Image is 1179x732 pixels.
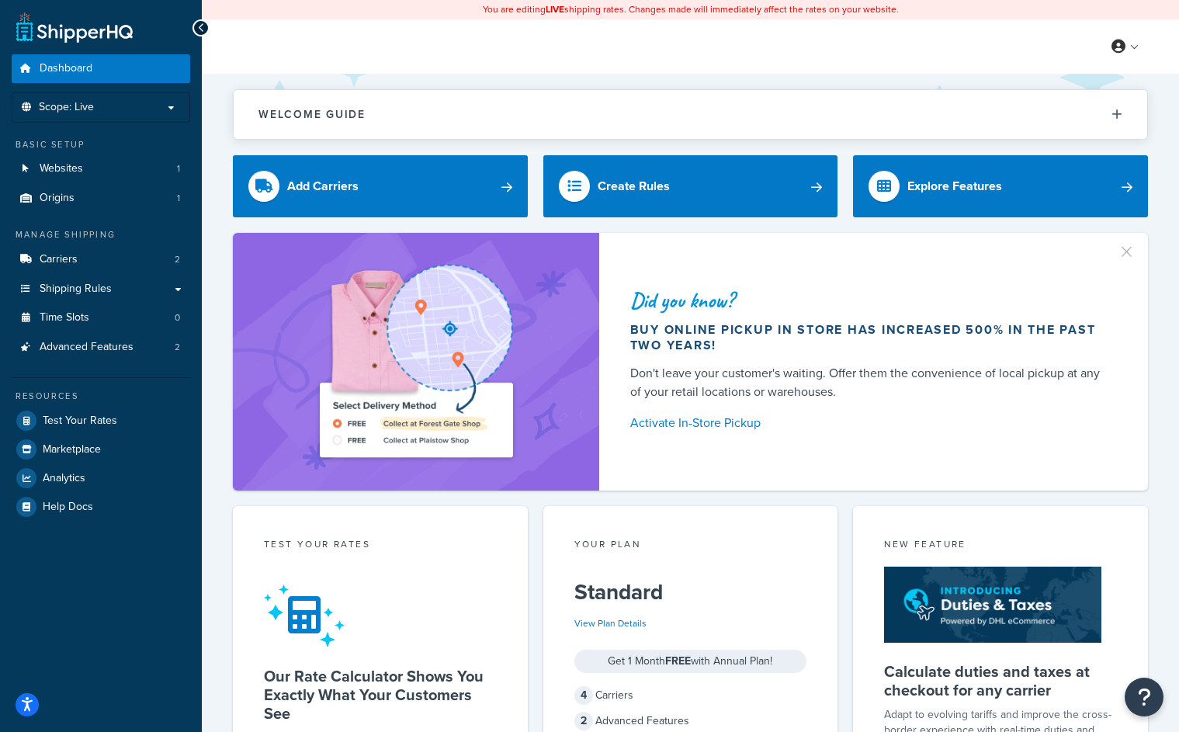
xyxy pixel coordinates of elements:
[12,138,190,151] div: Basic Setup
[543,155,838,217] a: Create Rules
[12,275,190,304] a: Shipping Rules
[234,90,1147,139] button: Welcome Guide
[12,154,190,183] li: Websites
[574,712,593,730] span: 2
[12,184,190,213] li: Origins
[630,322,1111,353] div: Buy online pickup in store has increased 500% in the past two years!
[546,2,564,16] b: LIVE
[12,435,190,463] a: Marketplace
[177,162,180,175] span: 1
[12,304,190,332] a: Time Slots0
[40,341,134,354] span: Advanced Features
[43,443,101,456] span: Marketplace
[40,62,92,75] span: Dashboard
[175,341,180,354] span: 2
[630,364,1111,401] div: Don't leave your customer's waiting. Offer them the convenience of local pickup at any of your re...
[884,537,1117,555] div: New Feature
[574,710,807,732] div: Advanced Features
[233,155,528,217] a: Add Carriers
[630,412,1111,434] a: Activate In-Store Pickup
[43,472,85,485] span: Analytics
[665,653,691,669] strong: FREE
[574,685,807,706] div: Carriers
[1125,678,1163,716] button: Open Resource Center
[40,283,112,296] span: Shipping Rules
[12,154,190,183] a: Websites1
[630,290,1111,311] div: Did you know?
[258,109,366,120] h2: Welcome Guide
[39,101,94,114] span: Scope: Live
[43,501,93,514] span: Help Docs
[574,616,647,630] a: View Plan Details
[40,192,75,205] span: Origins
[264,537,497,555] div: Test your rates
[12,390,190,403] div: Resources
[598,175,670,197] div: Create Rules
[177,192,180,205] span: 1
[574,580,807,605] h5: Standard
[40,253,78,266] span: Carriers
[276,256,557,467] img: ad-shirt-map-b0359fc47e01cab431d101c4b569394f6a03f54285957d908178d52f29eb9668.png
[12,333,190,362] li: Advanced Features
[12,464,190,492] a: Analytics
[287,175,359,197] div: Add Carriers
[574,650,807,673] div: Get 1 Month with Annual Plan!
[12,304,190,332] li: Time Slots
[12,245,190,274] li: Carriers
[40,311,89,324] span: Time Slots
[12,407,190,435] a: Test Your Rates
[12,184,190,213] a: Origins1
[574,686,593,705] span: 4
[175,253,180,266] span: 2
[884,662,1117,699] h5: Calculate duties and taxes at checkout for any carrier
[12,493,190,521] a: Help Docs
[12,54,190,83] a: Dashboard
[40,162,83,175] span: Websites
[175,311,180,324] span: 0
[12,245,190,274] a: Carriers2
[574,537,807,555] div: Your Plan
[853,155,1148,217] a: Explore Features
[907,175,1002,197] div: Explore Features
[43,415,117,428] span: Test Your Rates
[12,228,190,241] div: Manage Shipping
[12,333,190,362] a: Advanced Features2
[264,667,497,723] h5: Our Rate Calculator Shows You Exactly What Your Customers See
